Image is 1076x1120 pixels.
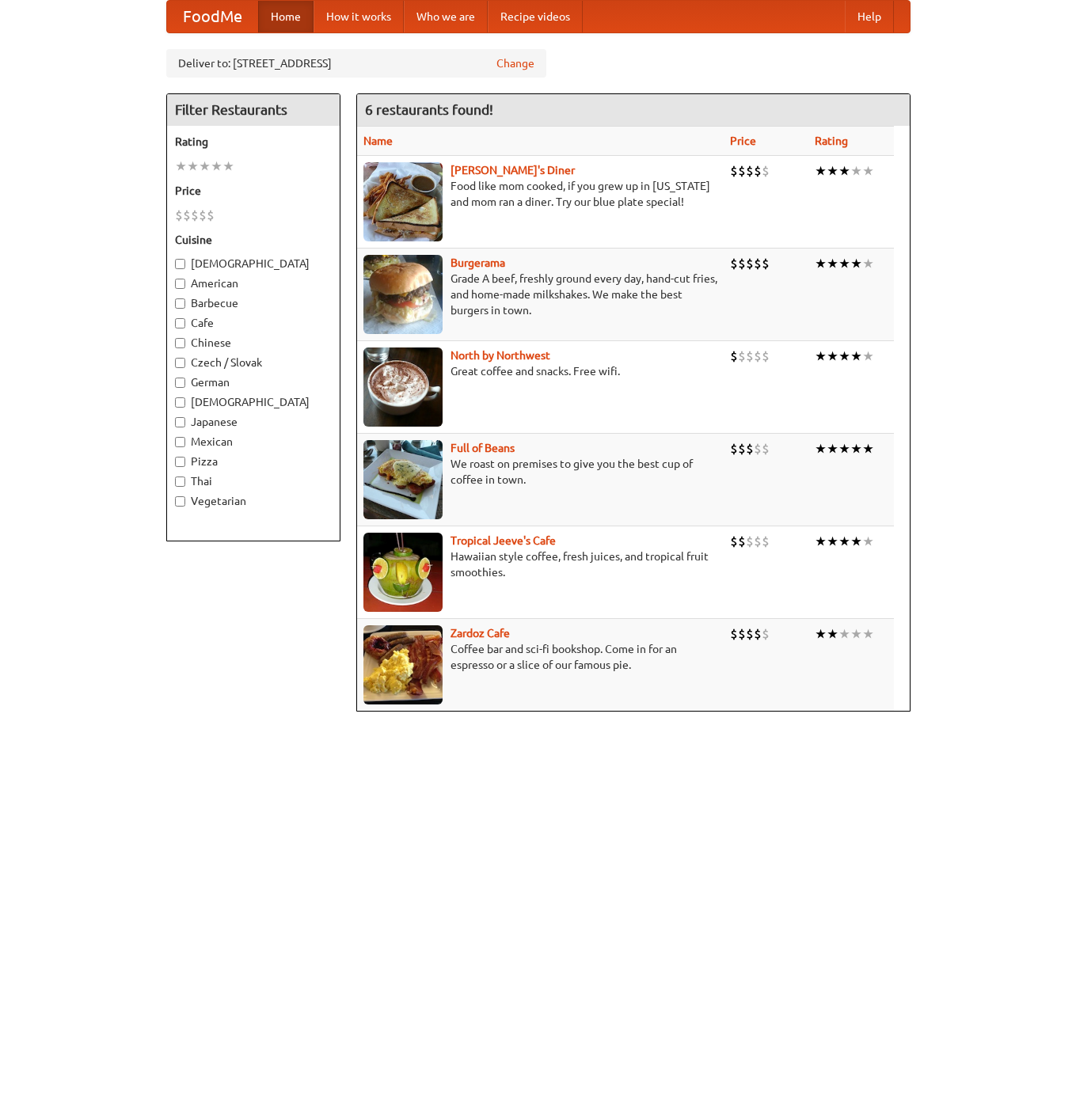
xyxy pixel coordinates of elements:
[746,347,754,365] li: $
[175,397,185,408] input: [DEMOGRAPHIC_DATA]
[175,394,332,410] label: [DEMOGRAPHIC_DATA]
[363,440,443,519] img: beans.jpg
[862,255,874,272] li: ★
[730,533,738,550] li: $
[175,158,187,175] li: ★
[183,207,191,224] li: $
[746,625,754,643] li: $
[850,625,862,643] li: ★
[365,102,493,117] ng-pluralize: 6 restaurants found!
[199,207,207,224] li: $
[363,347,443,427] img: north.jpg
[738,625,746,643] li: $
[451,534,556,547] a: Tropical Jeeve's Cafe
[488,1,583,32] a: Recipe videos
[363,271,717,318] p: Grade A beef, freshly ground every day, hand-cut fries, and home-made milkshakes. We make the bes...
[762,162,770,180] li: $
[175,279,185,289] input: American
[451,164,575,177] a: [PERSON_NAME]'s Diner
[175,493,332,509] label: Vegetarian
[451,256,505,269] a: Burgerama
[175,134,332,150] h5: Rating
[838,533,850,550] li: ★
[363,641,717,673] p: Coffee bar and sci-fi bookshop. Come in for an espresso or a slice of our famous pie.
[762,440,770,457] li: $
[258,1,314,32] a: Home
[175,437,185,447] input: Mexican
[815,625,827,643] li: ★
[827,347,838,365] li: ★
[166,49,546,78] div: Deliver to: [STREET_ADDRESS]
[746,533,754,550] li: $
[363,162,443,241] img: sallys.jpg
[754,440,762,457] li: $
[175,378,185,388] input: German
[827,625,838,643] li: ★
[451,349,550,362] b: North by Northwest
[730,625,738,643] li: $
[451,442,515,454] a: Full of Beans
[175,315,332,331] label: Cafe
[762,347,770,365] li: $
[730,135,756,147] a: Price
[862,440,874,457] li: ★
[815,162,827,180] li: ★
[815,440,827,457] li: ★
[762,533,770,550] li: $
[175,374,332,390] label: German
[167,94,340,126] h4: Filter Restaurants
[827,255,838,272] li: ★
[815,255,827,272] li: ★
[850,440,862,457] li: ★
[175,417,185,427] input: Japanese
[175,298,185,309] input: Barbecue
[754,347,762,365] li: $
[815,533,827,550] li: ★
[496,55,534,71] a: Change
[175,457,185,467] input: Pizza
[754,625,762,643] li: $
[827,162,838,180] li: ★
[167,1,258,32] a: FoodMe
[850,255,862,272] li: ★
[746,440,754,457] li: $
[175,434,332,450] label: Mexican
[363,135,393,147] a: Name
[838,625,850,643] li: ★
[738,255,746,272] li: $
[187,158,199,175] li: ★
[746,255,754,272] li: $
[827,533,838,550] li: ★
[175,454,332,469] label: Pizza
[363,549,717,580] p: Hawaiian style coffee, fresh juices, and tropical fruit smoothies.
[850,347,862,365] li: ★
[175,207,183,224] li: $
[862,162,874,180] li: ★
[815,135,848,147] a: Rating
[838,347,850,365] li: ★
[451,627,510,640] b: Zardoz Cafe
[175,232,332,248] h5: Cuisine
[738,533,746,550] li: $
[199,158,211,175] li: ★
[363,363,717,379] p: Great coffee and snacks. Free wifi.
[862,625,874,643] li: ★
[175,358,185,368] input: Czech / Slovak
[850,533,862,550] li: ★
[754,533,762,550] li: $
[404,1,488,32] a: Who we are
[175,335,332,351] label: Chinese
[738,162,746,180] li: $
[175,256,332,271] label: [DEMOGRAPHIC_DATA]
[838,162,850,180] li: ★
[175,338,185,348] input: Chinese
[175,259,185,269] input: [DEMOGRAPHIC_DATA]
[838,255,850,272] li: ★
[827,440,838,457] li: ★
[730,255,738,272] li: $
[862,347,874,365] li: ★
[363,255,443,334] img: burgerama.jpg
[862,533,874,550] li: ★
[363,178,717,210] p: Food like mom cooked, if you grew up in [US_STATE] and mom ran a diner. Try our blue plate special!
